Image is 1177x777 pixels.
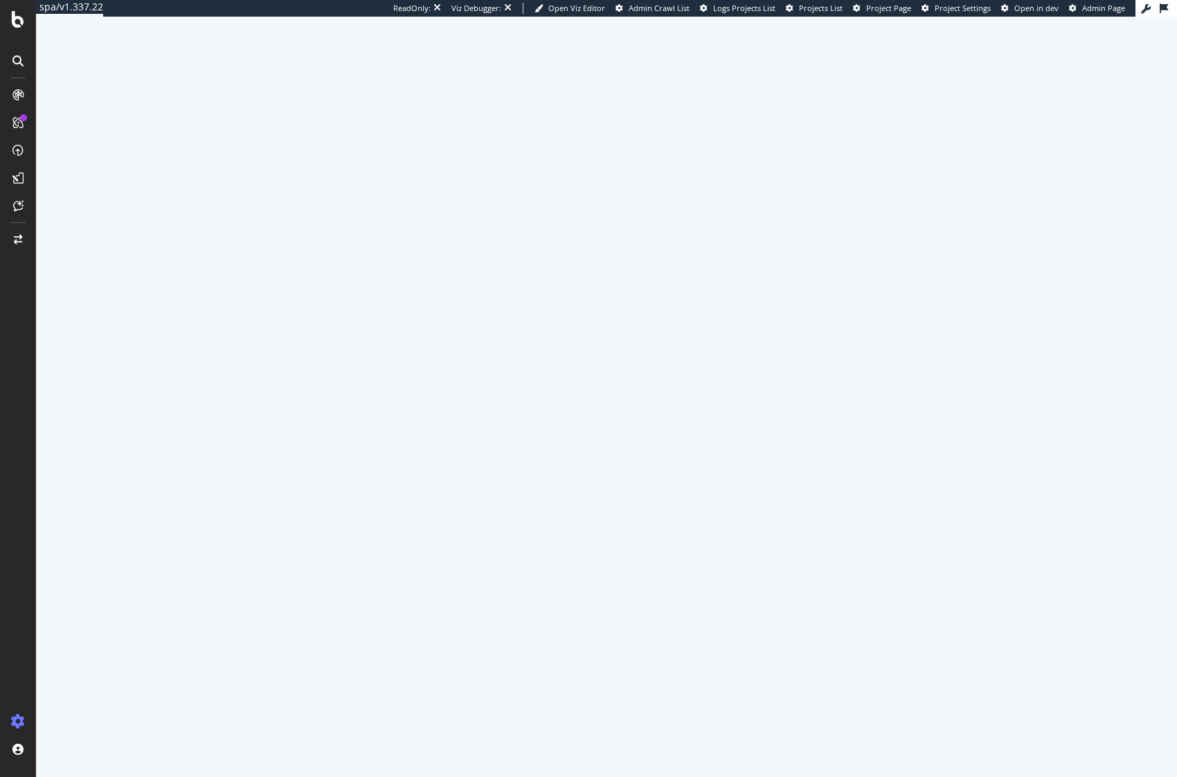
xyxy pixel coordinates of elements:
span: Logs Projects List [713,3,775,13]
span: Project Settings [935,3,991,13]
span: Open in dev [1014,3,1059,13]
a: Project Settings [922,3,991,14]
span: Open Viz Editor [548,3,605,13]
div: ReadOnly: [393,3,431,14]
a: Projects List [786,3,843,14]
a: Project Page [853,3,911,14]
a: Admin Crawl List [616,3,690,14]
span: Project Page [866,3,911,13]
a: Admin Page [1069,3,1125,14]
a: Logs Projects List [700,3,775,14]
span: Admin Page [1082,3,1125,13]
a: Open Viz Editor [534,3,605,14]
span: Admin Crawl List [629,3,690,13]
a: Open in dev [1001,3,1059,14]
div: Viz Debugger: [451,3,501,14]
span: Projects List [799,3,843,13]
